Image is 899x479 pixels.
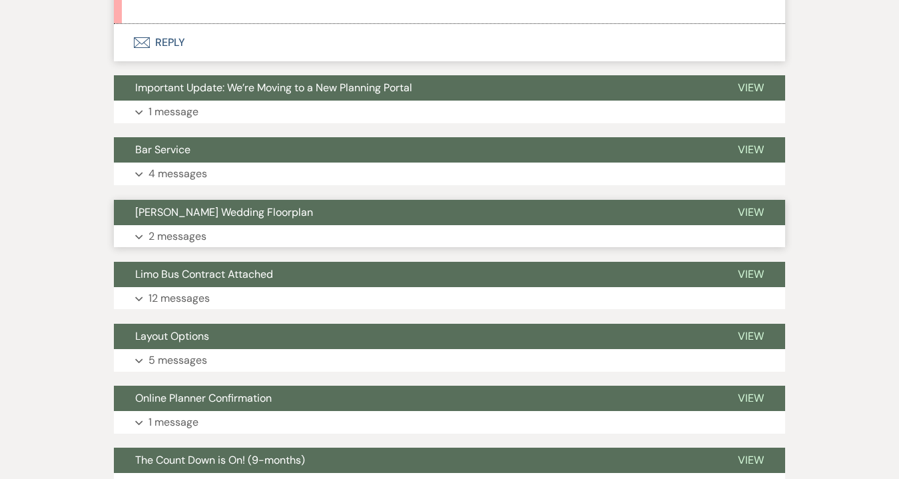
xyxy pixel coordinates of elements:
[717,448,785,473] button: View
[717,262,785,287] button: View
[149,165,207,183] p: 4 messages
[114,262,717,287] button: Limo Bus Contract Attached
[135,391,272,405] span: Online Planner Confirmation
[149,103,198,121] p: 1 message
[738,329,764,343] span: View
[114,287,785,310] button: 12 messages
[717,324,785,349] button: View
[135,329,209,343] span: Layout Options
[114,200,717,225] button: [PERSON_NAME] Wedding Floorplan
[717,200,785,225] button: View
[738,143,764,157] span: View
[114,386,717,411] button: Online Planner Confirmation
[114,349,785,372] button: 5 messages
[738,391,764,405] span: View
[114,101,785,123] button: 1 message
[135,267,273,281] span: Limo Bus Contract Attached
[114,411,785,434] button: 1 message
[114,24,785,61] button: Reply
[114,75,717,101] button: Important Update: We’re Moving to a New Planning Portal
[114,163,785,185] button: 4 messages
[738,267,764,281] span: View
[114,225,785,248] button: 2 messages
[114,448,717,473] button: The Count Down is On! (9-months)
[114,324,717,349] button: Layout Options
[149,290,210,307] p: 12 messages
[738,453,764,467] span: View
[135,205,313,219] span: [PERSON_NAME] Wedding Floorplan
[114,137,717,163] button: Bar Service
[717,75,785,101] button: View
[135,81,412,95] span: Important Update: We’re Moving to a New Planning Portal
[149,414,198,431] p: 1 message
[738,205,764,219] span: View
[738,81,764,95] span: View
[135,143,190,157] span: Bar Service
[149,352,207,369] p: 5 messages
[717,386,785,411] button: View
[717,137,785,163] button: View
[135,453,305,467] span: The Count Down is On! (9-months)
[149,228,206,245] p: 2 messages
